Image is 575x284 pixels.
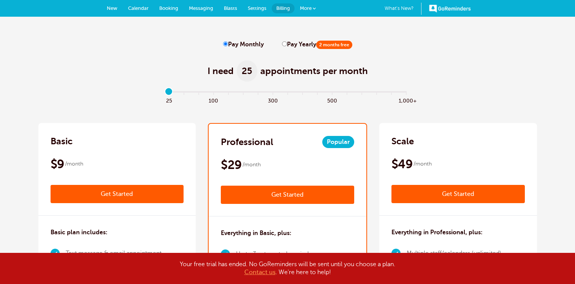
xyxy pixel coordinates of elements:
[545,254,567,276] iframe: Resource center
[265,96,280,104] span: 300
[221,157,241,172] span: $29
[224,5,237,11] span: Blasts
[391,228,483,237] h3: Everything in Professional, plus:
[413,159,432,169] span: /month
[276,5,290,11] span: Billing
[385,3,421,15] a: What's New?
[206,96,221,104] span: 100
[128,5,149,11] span: Calendar
[322,136,354,148] span: Popular
[107,5,117,11] span: New
[300,5,312,11] span: More
[51,228,108,237] h3: Basic plan includes:
[282,41,287,46] input: Pay Yearly2 months free
[51,156,64,172] span: $9
[407,246,504,261] li: Multiple staff/calendars (unlimited)
[272,3,295,13] a: Billing
[244,269,276,276] a: Contact us
[221,229,291,238] h3: Everything in Basic, plus:
[399,96,413,104] span: 1,000+
[66,246,184,270] li: Text message & email appointment reminders
[98,260,478,276] div: Your free trial has ended. No GoReminders will be sent until you choose a plan. . We're here to h...
[51,185,184,203] a: Get Started
[391,135,414,147] h2: Scale
[325,96,339,104] span: 500
[221,186,354,204] a: Get Started
[260,65,368,77] span: appointments per month
[162,96,176,104] span: 25
[391,156,412,172] span: $49
[391,185,525,203] a: Get Started
[223,41,264,48] label: Pay Monthly
[236,247,354,271] li: Up to 3 automated reminders per appointment
[51,135,73,147] h2: Basic
[65,159,83,169] span: /month
[237,60,257,82] span: 25
[316,41,352,49] span: 2 months free
[221,136,273,148] h2: Professional
[159,5,178,11] span: Booking
[189,5,213,11] span: Messaging
[223,41,228,46] input: Pay Monthly
[242,160,261,169] span: /month
[248,5,266,11] span: Settings
[208,65,234,77] span: I need
[282,41,352,48] label: Pay Yearly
